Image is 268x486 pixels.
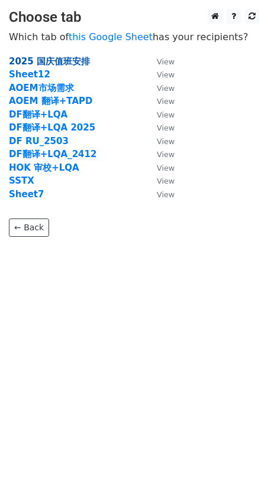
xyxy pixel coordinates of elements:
[145,175,175,186] a: View
[9,136,69,146] a: DF RU_2503
[209,429,268,486] iframe: Chat Widget
[145,162,175,173] a: View
[157,177,175,185] small: View
[9,9,259,26] h3: Choose tab
[9,69,50,80] a: Sheet12
[157,190,175,199] small: View
[145,56,175,67] a: View
[9,218,49,237] a: ← Back
[157,70,175,79] small: View
[9,83,74,93] a: AOEM市场需求
[145,189,175,200] a: View
[157,110,175,119] small: View
[145,122,175,133] a: View
[9,189,44,200] a: Sheet7
[9,175,34,186] a: SSTX
[145,149,175,159] a: View
[157,164,175,172] small: View
[157,123,175,132] small: View
[145,83,175,93] a: View
[145,136,175,146] a: View
[157,57,175,66] small: View
[145,69,175,80] a: View
[157,84,175,93] small: View
[145,109,175,120] a: View
[145,96,175,106] a: View
[9,162,79,173] a: HOK 审校+LQA
[9,31,259,43] p: Which tab of has your recipients?
[9,96,92,106] a: AOEM 翻译+TAPD
[157,97,175,106] small: View
[69,31,153,43] a: this Google Sheet
[9,149,96,159] a: DF翻译+LQA_2412
[9,109,67,120] a: DF翻译+LQA
[9,56,90,67] a: 2025 国庆值班安排
[157,137,175,146] small: View
[9,122,95,133] a: DF翻译+LQA 2025
[157,150,175,159] small: View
